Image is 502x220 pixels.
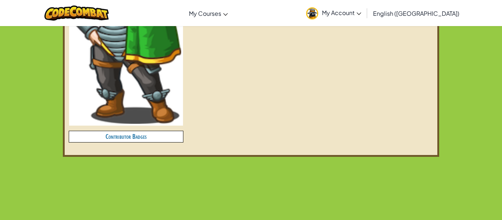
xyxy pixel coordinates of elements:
a: My Account [302,1,365,25]
img: CodeCombat logo [44,6,109,21]
h4: Contributor Badges [69,131,183,142]
a: My Courses [185,3,232,23]
a: English ([GEOGRAPHIC_DATA]) [369,3,463,23]
span: My Courses [189,10,221,17]
span: English ([GEOGRAPHIC_DATA]) [373,10,459,17]
span: My Account [322,9,361,17]
img: avatar [306,7,318,19]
